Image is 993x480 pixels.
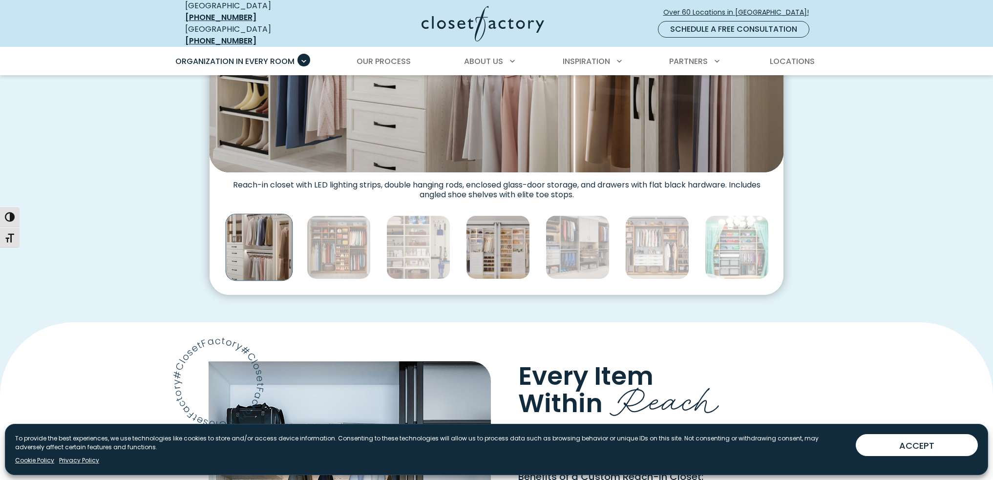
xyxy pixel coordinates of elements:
img: Custom reach-in closet with pant hangers, custom cabinets and drawers [546,215,610,279]
p: To provide the best experiences, we use technologies like cookies to store and/or access device i... [15,434,848,452]
figcaption: Reach-in closet with LED lighting strips, double hanging rods, enclosed glass-door storage, and d... [210,172,783,200]
span: Our Process [357,56,411,67]
a: Privacy Policy [59,456,99,465]
a: Cookie Policy [15,456,54,465]
span: Reach [610,370,718,424]
img: Reach-in closet with open shoe shelving, fabric organizers, purse storage [307,215,371,279]
div: [GEOGRAPHIC_DATA] [185,23,327,47]
span: Within [518,385,603,421]
span: Over 60 Locations in [GEOGRAPHIC_DATA]! [663,7,817,18]
span: Every Item [518,358,654,394]
a: Schedule a Free Consultation [658,21,809,38]
span: About Us [464,56,503,67]
a: [PHONE_NUMBER] [185,35,256,46]
span: Inspiration [563,56,610,67]
img: Organized linen and utility closet featuring rolled towels, labeled baskets, and mounted cleaning... [386,215,450,279]
span: Partners [669,56,708,67]
img: Reach-in closet with elegant white wood cabinetry, LED lighting, and pull-out shoe storage and do... [226,214,293,281]
img: Dual-tone reach-in closet system in Tea for Two with White Chocolate drawers with black hardware.... [625,215,689,279]
nav: Primary Menu [169,48,825,75]
span: Locations [770,56,815,67]
img: Children's closet with double handing rods and quilted fabric pull-out baskets. [705,215,769,279]
img: Closet Factory Logo [422,6,544,42]
a: [PHONE_NUMBER] [185,12,256,23]
span: Organization in Every Room [175,56,295,67]
img: Double hanging, open shelves, and angled shoe racks bring structure to this symmetrical reach-in ... [466,215,530,279]
button: ACCEPT [856,434,978,456]
a: Over 60 Locations in [GEOGRAPHIC_DATA]! [663,4,817,21]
